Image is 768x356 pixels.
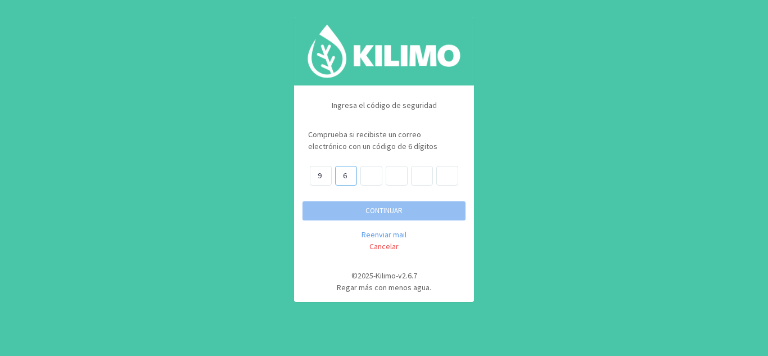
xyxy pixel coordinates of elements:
[302,201,466,220] button: CONTINUAR
[398,271,417,281] span: v2.6.7
[302,94,466,117] p: Ingresa el código de seguridad
[373,271,376,281] span: -
[337,282,431,292] span: Regar más con menos agua.
[302,241,466,253] a: Cancelar
[396,271,398,281] span: -
[376,271,396,281] span: Kilimo
[351,271,358,281] span: ©
[308,129,437,151] span: Comprueba si recibiste un correo electrónico con un código de 6 dígitos
[305,22,463,80] img: Image
[302,229,466,241] a: Reenviar mail
[358,271,373,281] span: 2025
